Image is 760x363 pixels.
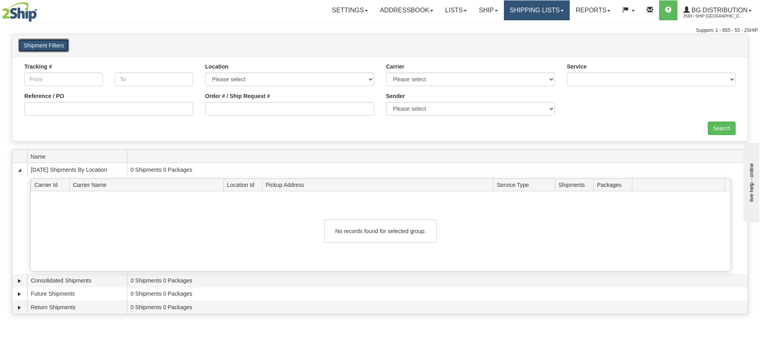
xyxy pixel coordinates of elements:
[559,179,594,191] span: Shipments
[683,12,743,20] span: 2569 / Ship [GEOGRAPHIC_DATA]
[24,92,64,100] label: Reference / PO
[326,0,374,20] a: Settings
[31,150,127,163] span: Name
[24,63,52,71] label: Tracking #
[690,7,748,14] span: BG Distribution
[73,179,224,191] span: Carrier Name
[205,63,228,71] label: Location
[27,300,127,314] td: Return Shipments
[16,304,24,312] a: Expand
[18,39,69,52] button: Shipment Filters
[570,0,616,20] a: Reports
[266,179,494,191] span: Pickup Address
[127,287,748,301] td: 0 Shipments 0 Packages
[504,0,570,20] a: Shipping lists
[27,287,127,301] td: Future Shipments
[473,0,503,20] a: Ship
[16,277,24,285] a: Expand
[24,73,103,86] input: From
[205,92,270,100] label: Order # / Ship Request #
[27,163,127,177] td: [DATE] Shipments By Location
[127,300,748,314] td: 0 Shipments 0 Packages
[127,163,748,177] td: 0 Shipments 0 Packages
[324,220,437,243] div: No records found for selected group.
[386,92,405,100] label: Sender
[742,141,759,222] iframe: chat widget
[27,274,127,287] td: Consolidated Shipments
[677,0,758,20] a: BG Distribution 2569 / Ship [GEOGRAPHIC_DATA]
[6,7,74,13] div: live help - online
[439,0,473,20] a: Lists
[708,122,736,135] input: Search
[386,63,405,71] label: Carrier
[2,2,37,22] img: logo2569.jpg
[34,179,69,191] span: Carrier Id
[374,0,439,20] a: Addressbook
[227,179,262,191] span: Location Id
[567,63,587,71] label: Service
[597,179,632,191] span: Packages
[16,290,24,298] a: Expand
[127,274,748,287] td: 0 Shipments 0 Packages
[16,166,24,174] a: Collapse
[497,179,555,191] span: Service Type
[115,73,193,86] input: To
[2,27,758,34] div: Support: 1 - 855 - 55 - 2SHIP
